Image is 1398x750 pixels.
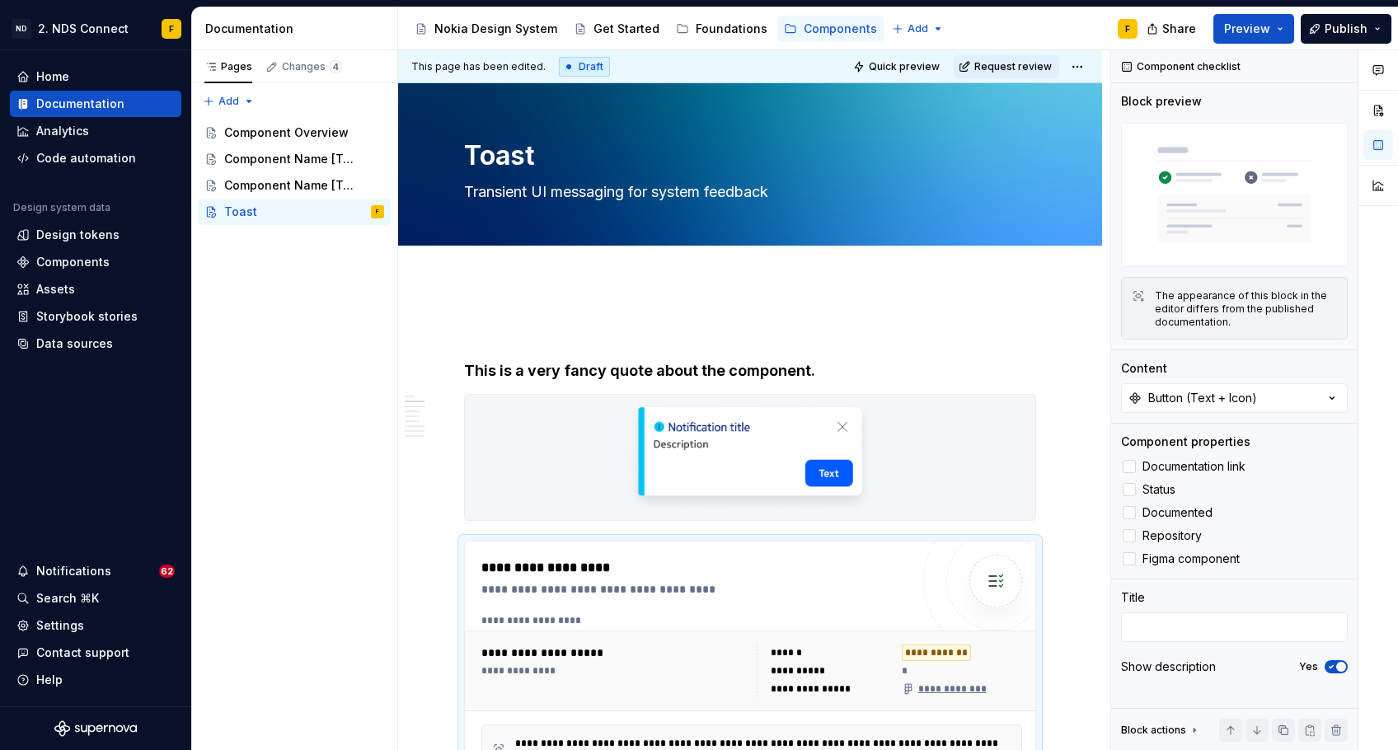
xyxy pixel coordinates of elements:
[10,303,181,330] a: Storybook stories
[908,22,928,35] span: Add
[869,60,940,73] span: Quick preview
[434,21,557,37] div: Nokia Design System
[1325,21,1368,37] span: Publish
[593,21,659,37] div: Get Started
[10,276,181,302] a: Assets
[218,95,239,108] span: Add
[12,19,31,39] div: ND
[376,204,379,220] div: F
[36,617,84,634] div: Settings
[974,60,1052,73] span: Request review
[1121,434,1250,450] div: Component properties
[36,96,124,112] div: Documentation
[13,201,110,214] div: Design system data
[205,21,391,37] div: Documentation
[669,16,774,42] a: Foundations
[198,120,391,146] a: Component Overview
[198,120,391,225] div: Page tree
[408,16,564,42] a: Nokia Design System
[36,123,89,139] div: Analytics
[1155,289,1337,329] div: The appearance of this block in the editor differs from the published documentation.
[36,672,63,688] div: Help
[36,335,113,352] div: Data sources
[3,11,188,46] button: ND2. NDS ConnectF
[1142,483,1175,496] span: Status
[36,590,99,607] div: Search ⌘K
[36,308,138,325] div: Storybook stories
[10,91,181,117] a: Documentation
[567,16,666,42] a: Get Started
[224,177,360,194] div: Component Name [Template]
[169,22,174,35] div: F
[10,222,181,248] a: Design tokens
[1121,93,1202,110] div: Block preview
[36,645,129,661] div: Contact support
[10,118,181,144] a: Analytics
[1121,724,1186,737] div: Block actions
[1299,660,1318,673] label: Yes
[1224,21,1270,37] span: Preview
[36,563,111,579] div: Notifications
[464,361,1036,381] h4: This is a very fancy quote about the component.
[954,55,1059,78] button: Request review
[1121,360,1167,377] div: Content
[198,172,391,199] a: Component Name [Template]
[696,21,767,37] div: Foundations
[54,720,137,737] svg: Supernova Logo
[10,249,181,275] a: Components
[777,16,884,42] a: Components
[1142,506,1213,519] span: Documented
[10,612,181,639] a: Settings
[36,281,75,298] div: Assets
[224,151,360,167] div: Component Name [Template]
[1121,589,1145,606] div: Title
[804,21,877,37] div: Components
[411,60,546,73] span: This page has been edited.
[887,17,949,40] button: Add
[36,227,120,243] div: Design tokens
[10,667,181,693] button: Help
[1142,552,1240,565] span: Figma component
[461,136,1033,176] textarea: Toast
[224,204,257,220] div: Toast
[36,254,110,270] div: Components
[204,60,252,73] div: Pages
[10,63,181,90] a: Home
[10,145,181,171] a: Code automation
[224,124,349,141] div: Component Overview
[10,558,181,584] button: Notifications62
[1138,14,1207,44] button: Share
[329,60,342,73] span: 4
[559,57,610,77] div: Draft
[282,60,342,73] div: Changes
[848,55,947,78] button: Quick preview
[1301,14,1391,44] button: Publish
[1121,659,1216,675] div: Show description
[1148,390,1257,406] div: Button (Text + Icon)
[36,68,69,85] div: Home
[1142,529,1202,542] span: Repository
[36,150,136,166] div: Code automation
[38,21,129,37] div: 2. NDS Connect
[1125,22,1130,35] div: F
[159,565,175,578] span: 62
[1162,21,1196,37] span: Share
[10,330,181,357] a: Data sources
[1121,383,1348,413] button: Button (Text + Icon)
[198,146,391,172] a: Component Name [Template]
[1213,14,1294,44] button: Preview
[1142,460,1246,473] span: Documentation link
[10,585,181,612] button: Search ⌘K
[10,640,181,666] button: Contact support
[461,179,1033,205] textarea: Transient UI messaging for system feedback
[198,199,391,225] a: ToastF
[198,90,260,113] button: Add
[408,12,884,45] div: Page tree
[1121,719,1201,742] div: Block actions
